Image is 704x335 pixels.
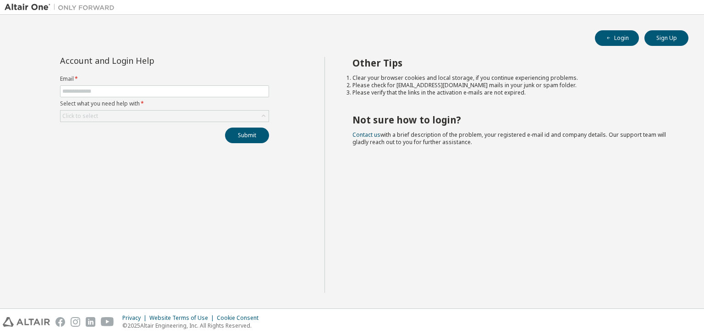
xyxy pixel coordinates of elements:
div: Website Terms of Use [149,314,217,322]
li: Clear your browser cookies and local storage, if you continue experiencing problems. [352,74,672,82]
h2: Not sure how to login? [352,114,672,126]
label: Select what you need help with [60,100,269,107]
img: altair_logo.svg [3,317,50,327]
img: linkedin.svg [86,317,95,327]
h2: Other Tips [352,57,672,69]
span: with a brief description of the problem, your registered e-mail id and company details. Our suppo... [352,131,666,146]
div: Click to select [60,111,269,122]
button: Sign Up [644,30,688,46]
img: facebook.svg [55,317,65,327]
div: Account and Login Help [60,57,227,64]
img: youtube.svg [101,317,114,327]
div: Privacy [122,314,149,322]
img: instagram.svg [71,317,80,327]
a: Contact us [352,131,380,139]
div: Click to select [62,112,98,120]
button: Submit [225,128,269,143]
div: Cookie Consent [217,314,264,322]
label: Email [60,75,269,83]
li: Please check for [EMAIL_ADDRESS][DOMAIN_NAME] mails in your junk or spam folder. [352,82,672,89]
p: © 2025 Altair Engineering, Inc. All Rights Reserved. [122,322,264,329]
img: Altair One [5,3,119,12]
li: Please verify that the links in the activation e-mails are not expired. [352,89,672,96]
button: Login [595,30,639,46]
